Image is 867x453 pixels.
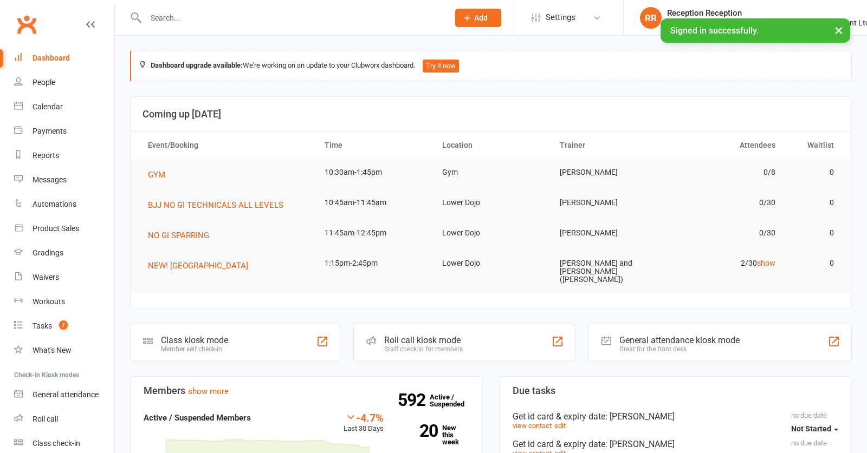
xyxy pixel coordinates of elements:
[829,18,849,42] button: ×
[148,259,256,272] button: NEW! [GEOGRAPHIC_DATA]
[14,314,114,338] a: Tasks 7
[554,422,566,430] a: edit
[138,132,315,159] th: Event/Booking
[670,25,759,36] span: Signed in successfully.
[513,439,838,449] div: Get id card & expiry date
[785,132,844,159] th: Waitlist
[344,411,384,423] div: -4.7%
[668,220,785,246] td: 0/30
[550,132,668,159] th: Trainer
[785,220,844,246] td: 0
[550,160,668,185] td: [PERSON_NAME]
[14,338,114,363] a: What's New
[605,411,675,422] span: : [PERSON_NAME]
[430,385,477,416] a: 592Active / Suspended
[33,297,65,306] div: Workouts
[188,386,229,396] a: show more
[14,290,114,314] a: Workouts
[605,439,675,449] span: : [PERSON_NAME]
[14,192,114,216] a: Automations
[14,46,114,70] a: Dashboard
[668,160,785,185] td: 0/8
[315,160,432,185] td: 10:30am-1:45pm
[400,424,469,445] a: 20New this week
[315,220,432,246] td: 11:45am-12:45pm
[144,413,251,423] strong: Active / Suspended Members
[148,261,248,271] span: NEW! [GEOGRAPHIC_DATA]
[14,241,114,265] a: Gradings
[513,385,838,396] h3: Due tasks
[513,411,838,422] div: Get id card & expiry date
[432,220,550,246] td: Lower Dojo
[315,132,432,159] th: Time
[148,229,217,242] button: NO GI SPARRING
[423,60,459,73] button: Try it now
[148,200,283,210] span: BJJ NO GI TECHNICALS ALL LEVELS
[640,7,662,29] div: RR
[400,423,438,439] strong: 20
[432,160,550,185] td: Gym
[785,190,844,215] td: 0
[33,390,99,399] div: General attendance
[33,151,59,160] div: Reports
[33,346,72,354] div: What's New
[59,320,68,330] span: 7
[432,132,550,159] th: Location
[619,335,740,345] div: General attendance kiosk mode
[33,439,80,448] div: Class check-in
[384,345,463,353] div: Staff check-in for members
[14,143,114,168] a: Reports
[33,78,55,87] div: People
[14,216,114,241] a: Product Sales
[33,273,59,281] div: Waivers
[161,335,228,345] div: Class kiosk mode
[14,407,114,431] a: Roll call
[33,54,70,62] div: Dashboard
[33,248,63,257] div: Gradings
[398,392,430,408] strong: 592
[455,9,501,27] button: Add
[474,14,488,22] span: Add
[546,5,575,30] span: Settings
[33,321,52,330] div: Tasks
[143,109,839,120] h3: Coming up [DATE]
[757,259,775,267] a: show
[33,175,67,184] div: Messages
[33,415,58,423] div: Roll call
[130,51,852,81] div: We're working on an update to your Clubworx dashboard.
[785,251,844,276] td: 0
[785,160,844,185] td: 0
[14,168,114,192] a: Messages
[14,70,114,95] a: People
[384,335,463,345] div: Roll call kiosk mode
[513,422,552,430] a: view contact
[619,345,740,353] div: Great for the front desk
[14,95,114,119] a: Calendar
[33,127,67,135] div: Payments
[148,231,209,240] span: NO GI SPARRING
[550,190,668,215] td: [PERSON_NAME]
[33,224,79,233] div: Product Sales
[143,10,441,25] input: Search...
[144,385,469,396] h3: Members
[550,220,668,246] td: [PERSON_NAME]
[791,419,838,439] button: Not Started
[148,170,165,180] span: GYM
[14,265,114,290] a: Waivers
[550,251,668,293] td: [PERSON_NAME] and [PERSON_NAME] ([PERSON_NAME])
[344,411,384,435] div: Last 30 Days
[14,119,114,143] a: Payments
[33,102,63,111] div: Calendar
[432,190,550,215] td: Lower Dojo
[791,424,831,433] span: Not Started
[14,383,114,407] a: General attendance kiosk mode
[33,200,76,208] div: Automations
[148,199,291,212] button: BJJ NO GI TECHNICALS ALL LEVELS
[668,132,785,159] th: Attendees
[315,190,432,215] td: 10:45am-11:45am
[151,61,243,69] strong: Dashboard upgrade available:
[432,251,550,276] td: Lower Dojo
[148,168,173,181] button: GYM
[161,345,228,353] div: Member self check-in
[668,251,785,276] td: 2/30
